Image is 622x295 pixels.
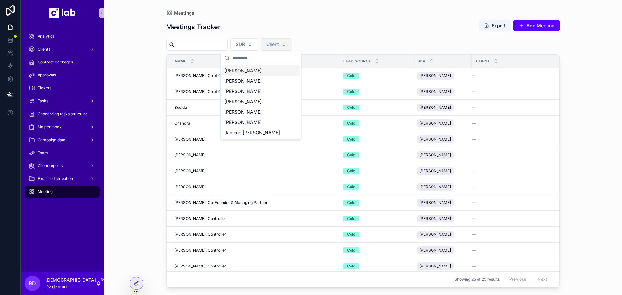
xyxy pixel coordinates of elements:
[174,184,206,189] span: [PERSON_NAME]
[472,137,476,142] span: --
[343,184,409,190] a: Cold
[343,216,409,221] a: Cold
[417,71,468,81] a: [PERSON_NAME]
[420,216,451,221] span: [PERSON_NAME]
[174,264,226,269] span: [PERSON_NAME], Controller
[417,102,468,113] a: [PERSON_NAME]
[174,248,226,253] span: [PERSON_NAME], Controller
[25,108,100,120] a: Onboarding tasks structure
[225,67,262,74] span: [PERSON_NAME]
[417,118,468,129] a: [PERSON_NAME]
[347,232,355,237] div: Cold
[417,229,468,240] a: [PERSON_NAME]
[25,160,100,172] a: Client reports
[343,247,409,253] a: Cold
[174,232,335,237] a: [PERSON_NAME], Controller
[472,216,476,221] span: --
[25,56,100,68] a: Contract Packages
[420,121,451,126] span: [PERSON_NAME]
[347,168,355,174] div: Cold
[476,59,490,64] span: Client
[230,38,258,51] button: Select Button
[479,20,511,31] button: Export
[343,105,409,110] a: Cold
[417,261,468,271] a: [PERSON_NAME]
[417,198,468,208] a: [PERSON_NAME]
[343,232,409,237] a: Cold
[472,89,476,94] span: --
[174,153,206,158] span: [PERSON_NAME]
[38,189,54,194] span: Meetings
[174,184,335,189] a: [PERSON_NAME]
[343,152,409,158] a: Cold
[420,105,451,110] span: [PERSON_NAME]
[174,121,190,126] span: Chandra
[174,216,226,221] span: [PERSON_NAME], Controller
[417,150,468,160] a: [PERSON_NAME]
[343,59,371,64] span: Lead Source
[455,277,500,282] span: Showing 25 of 25 results
[25,186,100,198] a: Meetings
[472,248,476,253] span: --
[174,105,187,110] span: Suelda
[45,277,96,290] p: [DEMOGRAPHIC_DATA] Dzidziguri
[225,78,262,84] span: [PERSON_NAME]
[343,120,409,126] a: Cold
[417,213,468,224] a: [PERSON_NAME]
[25,82,100,94] a: Tickets
[472,264,476,269] span: --
[174,137,206,142] span: [PERSON_NAME]
[174,232,226,237] span: [PERSON_NAME], Controller
[347,73,355,79] div: Cold
[420,73,451,78] span: [PERSON_NAME]
[472,232,476,237] span: --
[420,137,451,142] span: [PERSON_NAME]
[472,105,476,110] span: --
[347,216,355,221] div: Cold
[174,10,194,16] span: Meetings
[472,168,476,174] span: --
[343,89,409,95] a: Cold
[221,64,301,139] div: Suggestions
[174,89,250,94] span: [PERSON_NAME], Chief Operating Officer
[472,248,551,253] a: --
[225,119,262,126] span: [PERSON_NAME]
[174,153,335,158] a: [PERSON_NAME]
[225,98,262,105] span: [PERSON_NAME]
[25,134,100,146] a: Campaign data
[472,184,476,189] span: --
[347,200,355,206] div: Cold
[225,109,262,115] span: [PERSON_NAME]
[347,247,355,253] div: Cold
[472,264,551,269] a: --
[420,264,451,269] span: [PERSON_NAME]
[174,200,268,205] span: [PERSON_NAME], Co-Founder & Managing Partner
[38,73,56,78] span: Approvals
[29,279,36,287] span: RD
[347,105,355,110] div: Cold
[347,136,355,142] div: Cold
[25,121,100,133] a: Master Inbox
[38,111,87,117] span: Onboarding tasks structure
[236,41,245,48] span: SDR
[420,184,451,189] span: [PERSON_NAME]
[472,89,551,94] a: --
[38,60,73,65] span: Contract Packages
[343,136,409,142] a: Cold
[417,86,468,97] a: [PERSON_NAME]
[420,200,451,205] span: [PERSON_NAME]
[472,200,551,205] a: --
[174,264,335,269] a: [PERSON_NAME], Controller
[25,147,100,159] a: Team
[166,22,221,31] h1: Meetings Tracker
[38,34,54,39] span: Analytics
[174,248,335,253] a: [PERSON_NAME], Controller
[174,200,335,205] a: [PERSON_NAME], Co-Founder & Managing Partner
[175,59,186,64] span: Name
[49,8,76,18] img: App logo
[38,176,73,181] span: Email redistribution
[347,184,355,190] div: Cold
[420,248,451,253] span: [PERSON_NAME]
[417,182,468,192] a: [PERSON_NAME]
[347,120,355,126] div: Cold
